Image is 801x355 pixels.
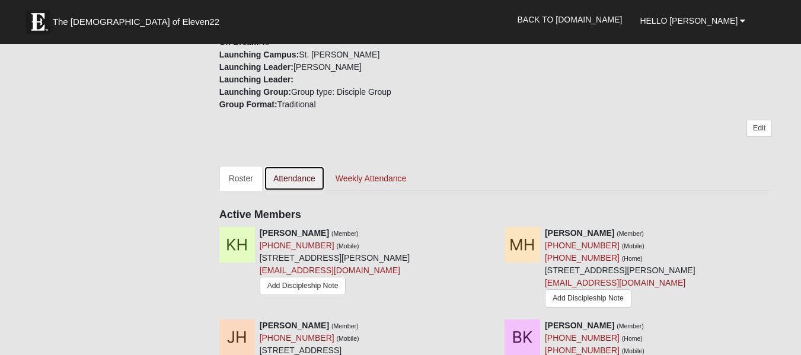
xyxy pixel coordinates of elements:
[509,5,631,34] a: Back to [DOMAIN_NAME]
[219,87,291,97] strong: Launching Group:
[219,100,277,109] strong: Group Format:
[219,62,293,72] strong: Launching Leader:
[545,241,620,250] a: [PHONE_NUMBER]
[622,255,643,262] small: (Home)
[640,16,738,25] span: Hello [PERSON_NAME]
[545,253,620,263] a: [PHONE_NUMBER]
[545,289,631,308] a: Add Discipleship Note
[617,230,644,237] small: (Member)
[260,266,400,275] a: [EMAIL_ADDRESS][DOMAIN_NAME]
[545,278,685,287] a: [EMAIL_ADDRESS][DOMAIN_NAME]
[631,6,754,36] a: Hello [PERSON_NAME]
[331,322,359,330] small: (Member)
[260,227,410,298] div: [STREET_ADDRESS][PERSON_NAME]
[337,242,359,250] small: (Mobile)
[219,75,293,84] strong: Launching Leader:
[53,16,219,28] span: The [DEMOGRAPHIC_DATA] of Eleven22
[622,242,644,250] small: (Mobile)
[331,230,359,237] small: (Member)
[219,166,263,191] a: Roster
[545,333,620,343] a: [PHONE_NUMBER]
[260,241,334,250] a: [PHONE_NUMBER]
[545,321,614,330] strong: [PERSON_NAME]
[746,120,772,137] a: Edit
[260,321,329,330] strong: [PERSON_NAME]
[20,4,257,34] a: The [DEMOGRAPHIC_DATA] of Eleven22
[219,209,773,222] h4: Active Members
[260,228,329,238] strong: [PERSON_NAME]
[617,322,644,330] small: (Member)
[326,166,416,191] a: Weekly Attendance
[545,228,614,238] strong: [PERSON_NAME]
[219,50,299,59] strong: Launching Campus:
[260,333,334,343] a: [PHONE_NUMBER]
[26,10,50,34] img: Eleven22 logo
[260,277,346,295] a: Add Discipleship Note
[545,227,695,311] div: [STREET_ADDRESS][PERSON_NAME]
[264,166,325,191] a: Attendance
